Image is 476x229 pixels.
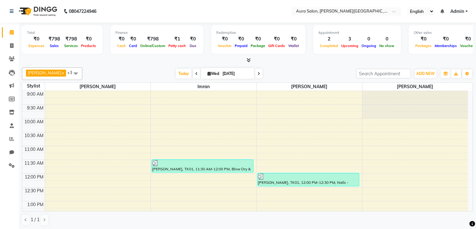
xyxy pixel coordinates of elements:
[416,71,435,76] span: ADD NEW
[26,91,45,98] div: 9:00 AM
[26,105,45,111] div: 9:30 AM
[318,44,340,48] span: Completed
[221,69,252,78] input: 2025-09-03
[139,35,167,43] div: ₹798
[360,35,378,43] div: 0
[188,44,198,48] span: Due
[257,83,362,91] span: [PERSON_NAME]
[340,35,360,43] div: 3
[216,30,300,35] div: Redemption
[287,44,300,48] span: Wallet
[233,44,249,48] span: Prepaid
[27,30,98,35] div: Total
[233,35,249,43] div: ₹0
[151,83,256,91] span: Imran
[127,35,139,43] div: ₹0
[267,44,287,48] span: Gift Cards
[48,44,60,48] span: Sales
[27,44,46,48] span: Expenses
[287,35,300,43] div: ₹0
[340,44,360,48] span: Upcoming
[23,119,45,125] div: 10:00 AM
[360,44,378,48] span: Ongoing
[267,35,287,43] div: ₹0
[45,83,151,91] span: [PERSON_NAME]
[249,44,267,48] span: Package
[27,35,46,43] div: ₹0
[23,188,45,194] div: 12:30 PM
[414,44,433,48] span: Packages
[433,35,458,43] div: ₹0
[139,44,167,48] span: Online/Custom
[67,70,77,75] span: +3
[16,3,59,20] img: logo
[362,83,468,91] span: [PERSON_NAME]
[318,35,340,43] div: 2
[63,35,79,43] div: ₹798
[127,44,139,48] span: Card
[23,160,45,167] div: 11:30 AM
[23,174,45,180] div: 12:00 PM
[115,44,127,48] span: Cash
[69,3,96,20] b: 08047224946
[23,132,45,139] div: 10:30 AM
[115,30,198,35] div: Finance
[249,35,267,43] div: ₹0
[167,35,187,43] div: ₹1
[115,35,127,43] div: ₹0
[23,146,45,153] div: 11:00 AM
[176,69,192,78] span: Today
[378,44,396,48] span: No show
[187,35,198,43] div: ₹0
[356,69,411,78] input: Search Appointment
[61,70,64,75] a: x
[415,69,436,78] button: ADD NEW
[258,173,359,186] div: [PERSON_NAME], TK01, 12:00 PM-12:30 PM, Nails - Regular - Gel Paint
[216,35,233,43] div: ₹0
[206,71,221,76] span: Wed
[63,44,79,48] span: Services
[216,44,233,48] span: Voucher
[22,83,45,89] div: Stylist
[28,70,61,75] span: [PERSON_NAME]
[167,44,187,48] span: Petty cash
[152,160,253,172] div: [PERSON_NAME], TK01, 11:30 AM-12:00 PM, Blow Dry & Style - Short Hair
[450,8,464,15] span: Admin
[46,35,63,43] div: ₹798
[26,201,45,208] div: 1:00 PM
[433,44,458,48] span: Memberships
[79,35,98,43] div: ₹0
[31,216,39,223] span: 1 / 1
[414,35,433,43] div: ₹0
[318,30,396,35] div: Appointment
[378,35,396,43] div: 0
[79,44,98,48] span: Products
